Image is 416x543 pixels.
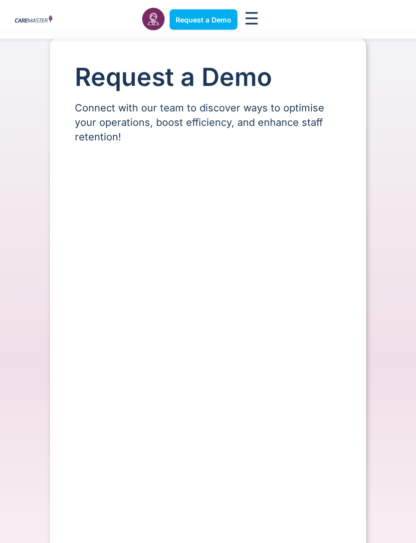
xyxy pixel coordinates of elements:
[176,15,231,24] span: Request a Demo
[170,9,237,30] a: Request a Demo
[75,63,341,91] h1: Request a Demo
[15,15,52,24] img: CareMaster Logo
[242,9,261,30] div: Menu Toggle
[75,101,341,144] p: Connect with our team to discover ways to optimise your operations, boost efficiency, and enhance...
